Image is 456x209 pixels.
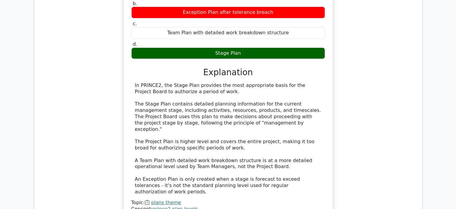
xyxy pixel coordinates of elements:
div: Exception Plan after tolerance breach [131,7,325,18]
span: b. [133,1,137,6]
div: Team Plan with detailed work breakdown structure [131,27,325,39]
span: d. [133,41,137,47]
div: In PRINCE2, the Stage Plan provides the most appropriate basis for the Project Board to authorize... [135,82,321,195]
span: c. [133,21,137,26]
div: Stage Plan [131,48,325,59]
div: Topic: [131,200,325,206]
a: plans theme [151,200,181,205]
h3: Explanation [135,67,321,78]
